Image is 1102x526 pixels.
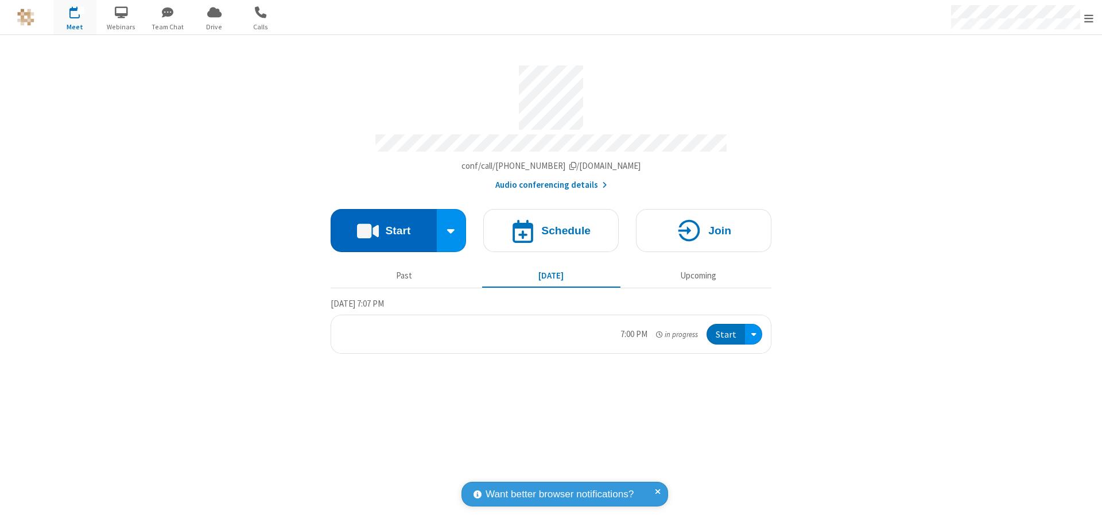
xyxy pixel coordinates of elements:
[146,22,189,32] span: Team Chat
[495,179,607,192] button: Audio conferencing details
[239,22,282,32] span: Calls
[461,160,641,171] span: Copy my meeting room link
[77,6,85,15] div: 1
[17,9,34,26] img: QA Selenium DO NOT DELETE OR CHANGE
[745,324,762,345] div: Open menu
[437,209,467,252] div: Start conference options
[482,265,620,287] button: [DATE]
[53,22,96,32] span: Meet
[331,297,771,354] section: Today's Meetings
[331,57,771,192] section: Account details
[629,265,767,287] button: Upcoming
[708,225,731,236] h4: Join
[385,225,410,236] h4: Start
[100,22,143,32] span: Webinars
[335,265,474,287] button: Past
[707,324,745,345] button: Start
[620,328,647,341] div: 7:00 PM
[636,209,771,252] button: Join
[331,209,437,252] button: Start
[461,160,641,173] button: Copy my meeting room linkCopy my meeting room link
[541,225,591,236] h4: Schedule
[483,209,619,252] button: Schedule
[193,22,236,32] span: Drive
[331,298,384,309] span: [DATE] 7:07 PM
[656,329,698,340] em: in progress
[486,487,634,502] span: Want better browser notifications?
